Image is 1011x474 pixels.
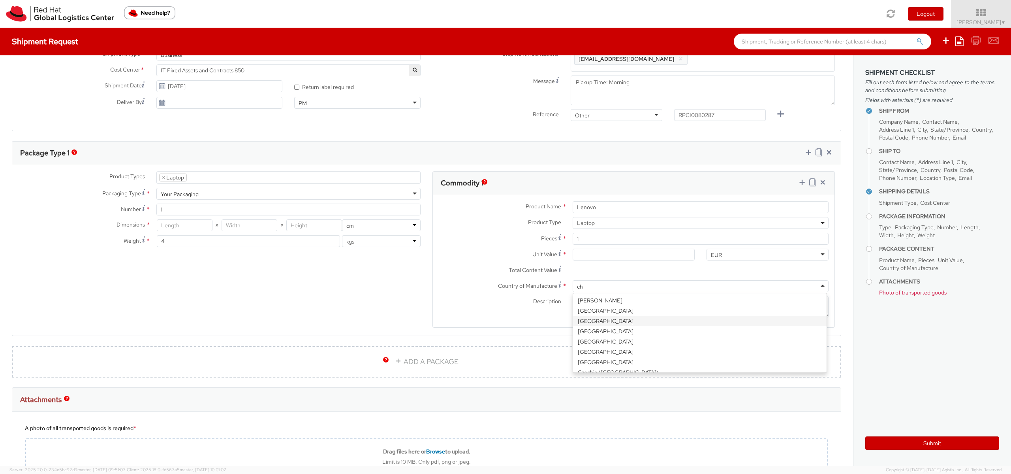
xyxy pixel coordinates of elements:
[958,174,972,181] span: Email
[286,219,342,231] input: Height
[127,467,226,472] span: Client: 2025.18.0-fd567a5
[383,448,470,455] b: Drag files here or to upload.
[156,64,421,76] span: IT Fixed Assets and Contracts 850
[886,467,1002,473] span: Copyright © [DATE]-[DATE] Agistix Inc., All Rights Reserved
[921,166,940,174] span: Country
[20,396,62,404] h3: Attachments
[180,467,226,472] span: master, [DATE] 10:01:07
[20,149,70,157] h3: Package Type 1
[879,118,919,125] span: Company Name
[920,199,950,206] span: Cost Center
[161,190,199,198] div: Your Packaging
[879,148,999,154] h4: Ship To
[972,126,992,133] span: Country
[299,99,307,107] div: PM
[573,357,827,367] div: [GEOGRAPHIC_DATA]
[6,6,114,22] img: rh-logistics-00dfa346123c4ec078e1.svg
[294,85,299,90] input: Return label required
[573,306,827,316] div: [GEOGRAPHIC_DATA]
[912,134,949,141] span: Phone Number
[532,251,557,258] span: Unit Value
[865,96,999,104] span: Fields with asterisks (*) are required
[161,67,416,74] span: IT Fixed Assets and Contracts 850
[879,166,917,174] span: State/Province
[109,173,145,180] span: Product Types
[579,55,674,62] span: [EMAIL_ADDRESS][DOMAIN_NAME]
[105,81,142,90] span: Shipment Date
[533,298,561,305] span: Description
[294,82,355,91] label: Return label required
[922,118,958,125] span: Contact Name
[528,219,561,226] span: Product Type
[930,126,968,133] span: State/Province
[9,467,126,472] span: Server: 2025.20.0-734e5bc92d9
[938,257,963,264] span: Unit Value
[12,37,78,46] h4: Shipment Request
[162,174,165,181] span: ×
[879,108,999,114] h4: Ship From
[944,166,973,174] span: Postal Code
[957,19,1006,26] span: [PERSON_NAME]
[879,224,891,231] span: Type
[734,34,931,49] input: Shipment, Tracking or Reference Number (at least 4 chars)
[960,224,979,231] span: Length
[533,77,555,85] span: Message
[895,224,934,231] span: Packaging Type
[879,159,915,166] span: Contact Name
[26,458,827,465] div: Limit is 10 MB. Only pdf, png or jpeg.
[573,326,827,336] div: [GEOGRAPHIC_DATA]
[573,217,829,229] span: Laptop
[509,266,557,274] span: Total Content Value
[920,174,955,181] span: Location Type
[573,316,827,326] div: [GEOGRAPHIC_DATA]
[573,336,827,347] div: [GEOGRAPHIC_DATA]
[573,295,827,306] div: [PERSON_NAME]
[526,203,561,210] span: Product Name
[117,98,142,106] span: Deliver By
[897,232,914,239] span: Height
[865,78,999,94] span: Fill out each form listed below and agree to the terms and conditions before submitting
[918,159,953,166] span: Address Line 1
[77,467,126,472] span: master, [DATE] 09:51:07
[1001,19,1006,26] span: ▼
[678,54,683,64] button: ×
[879,232,894,239] span: Width
[157,219,212,231] input: Length
[533,111,559,118] span: Reference
[110,66,140,75] span: Cost Center
[222,219,277,231] input: Width
[879,126,914,133] span: Address Line 1
[573,367,827,378] div: Czechia ([GEOGRAPHIC_DATA])
[212,219,222,231] span: X
[541,235,557,242] span: Pieces
[426,448,445,455] span: Browse
[117,221,145,228] span: Dimensions
[879,279,999,285] h4: Attachments
[577,219,824,227] span: Laptop
[25,424,828,432] div: A photo of all transported goods is required
[124,6,175,19] button: Need help?
[865,69,999,76] h3: Shipment Checklist
[121,206,141,213] span: Number
[498,282,557,289] span: Country of Manufacture
[573,347,827,357] div: [GEOGRAPHIC_DATA]
[879,134,908,141] span: Postal Code
[879,213,999,219] h4: Package Information
[918,257,934,264] span: Pieces
[865,436,999,450] button: Submit
[879,289,947,296] span: Photo of transported goods
[12,346,841,378] a: ADD A PACKAGE
[575,111,590,119] div: Other
[937,224,957,231] span: Number
[879,199,917,206] span: Shipment Type
[277,219,286,231] span: X
[879,189,999,195] h4: Shipping Details
[879,174,916,181] span: Phone Number
[441,179,483,187] h3: Commodity 1
[124,237,141,244] span: Weight
[917,126,927,133] span: City
[953,134,966,141] span: Email
[957,159,966,166] span: City
[159,174,187,181] li: Laptop
[908,7,943,21] button: Logout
